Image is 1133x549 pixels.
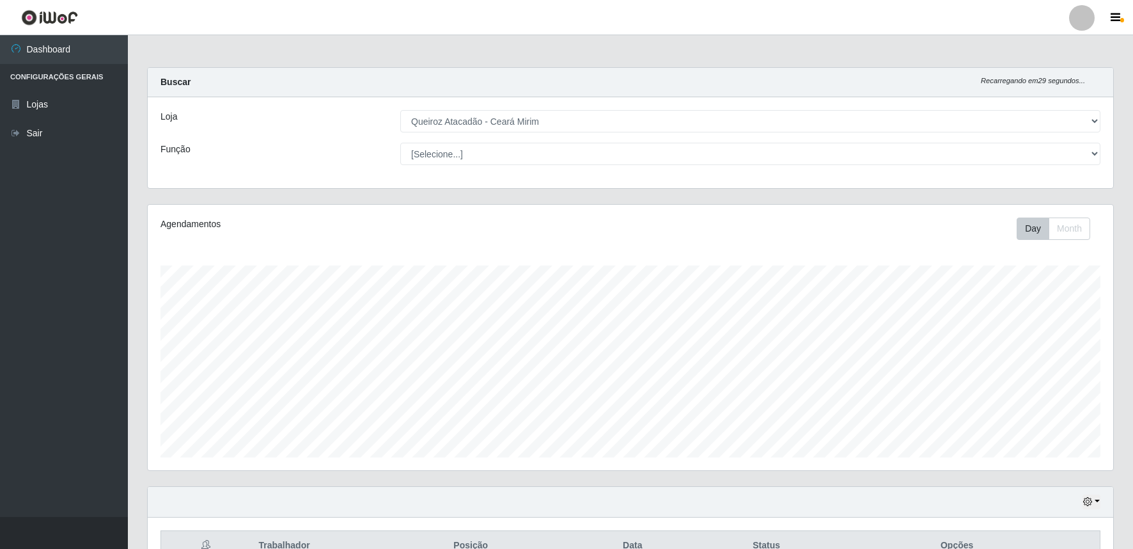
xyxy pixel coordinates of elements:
strong: Buscar [160,77,191,87]
div: Agendamentos [160,218,541,231]
div: Toolbar with button groups [1017,218,1100,240]
button: Month [1049,218,1090,240]
label: Função [160,143,191,156]
div: First group [1017,218,1090,240]
img: CoreUI Logo [21,10,78,26]
label: Loja [160,110,177,123]
i: Recarregando em 29 segundos... [981,77,1085,84]
button: Day [1017,218,1049,240]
